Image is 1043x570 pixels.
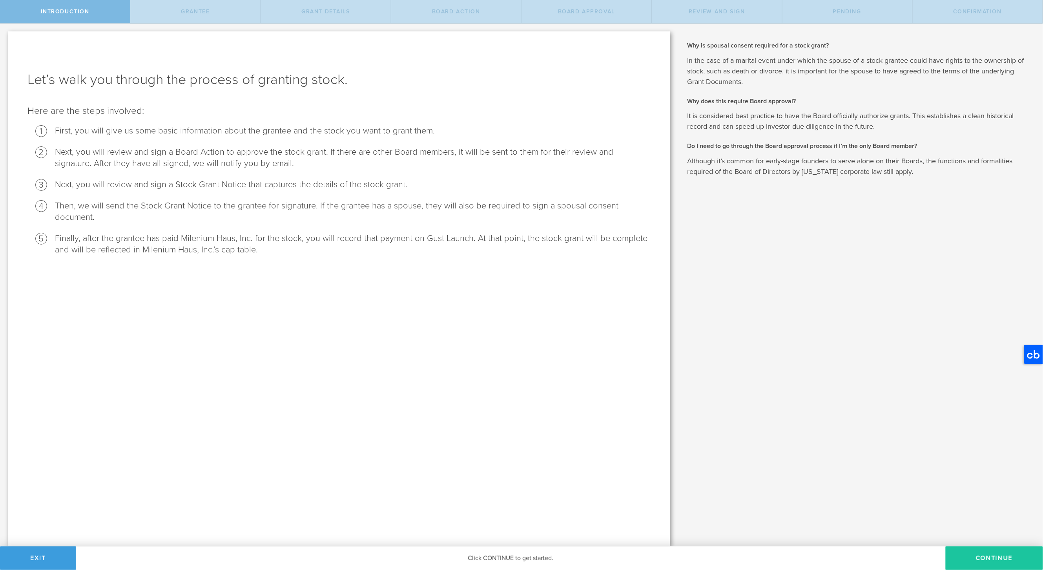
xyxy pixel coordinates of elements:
li: Next, you will review and sign a Board Action to approve the stock grant. If there are other Boar... [55,146,651,169]
button: Continue [946,546,1043,570]
span: Board Approval [558,8,615,15]
h1: Let’s walk you through the process of granting stock. [27,70,651,89]
p: It is considered best practice to have the Board officially authorize grants. This establishes a ... [687,111,1031,132]
div: Click CONTINUE to get started. [76,546,946,570]
p: In the case of a marital event under which the spouse of a stock grantee could have rights to the... [687,55,1031,87]
li: First, you will give us some basic information about the grantee and the stock you want to grant ... [55,125,651,137]
p: Here are the steps involved: [27,105,651,117]
span: Grantee [181,8,210,15]
span: Review and Sign [689,8,745,15]
li: Then, we will send the Stock Grant Notice to the grantee for signature. If the grantee has a spou... [55,200,651,223]
span: Board Action [432,8,480,15]
span: Pending [833,8,861,15]
h2: Do I need to go through the Board approval process if I’m the only Board member? [687,142,1031,150]
span: Confirmation [953,8,1002,15]
li: Next, you will review and sign a Stock Grant Notice that captures the details of the stock grant. [55,179,651,190]
li: Finally, after the grantee has paid Milenium Haus, Inc. for the stock, you will record that payme... [55,233,651,256]
h2: Why is spousal consent required for a stock grant? [687,41,1031,50]
span: Grant Details [301,8,350,15]
span: Introduction [41,8,89,15]
iframe: Chat Widget [1004,509,1043,546]
p: Although it’s common for early-stage founders to serve alone on their Boards, the functions and f... [687,156,1031,177]
h2: Why does this require Board approval? [687,97,1031,106]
